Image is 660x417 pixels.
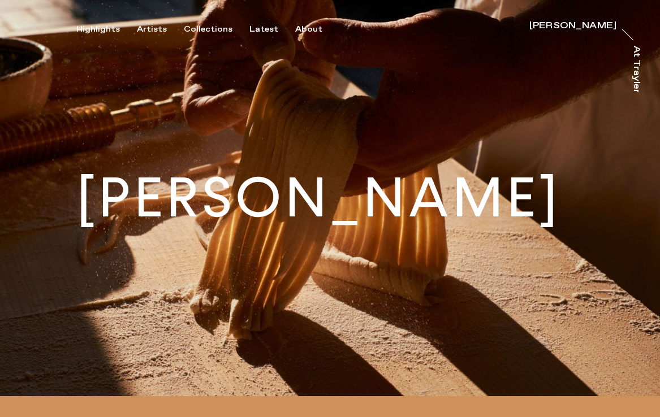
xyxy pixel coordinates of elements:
[632,46,641,94] div: At Trayler
[184,24,249,34] button: Collections
[629,46,641,92] a: At Trayler
[249,24,295,34] button: Latest
[249,24,278,34] div: Latest
[76,24,120,34] div: Highlights
[295,24,339,34] button: About
[295,24,322,34] div: About
[76,171,561,225] h1: [PERSON_NAME]
[137,24,167,34] div: Artists
[184,24,232,34] div: Collections
[529,21,616,33] a: [PERSON_NAME]
[76,24,137,34] button: Highlights
[137,24,184,34] button: Artists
